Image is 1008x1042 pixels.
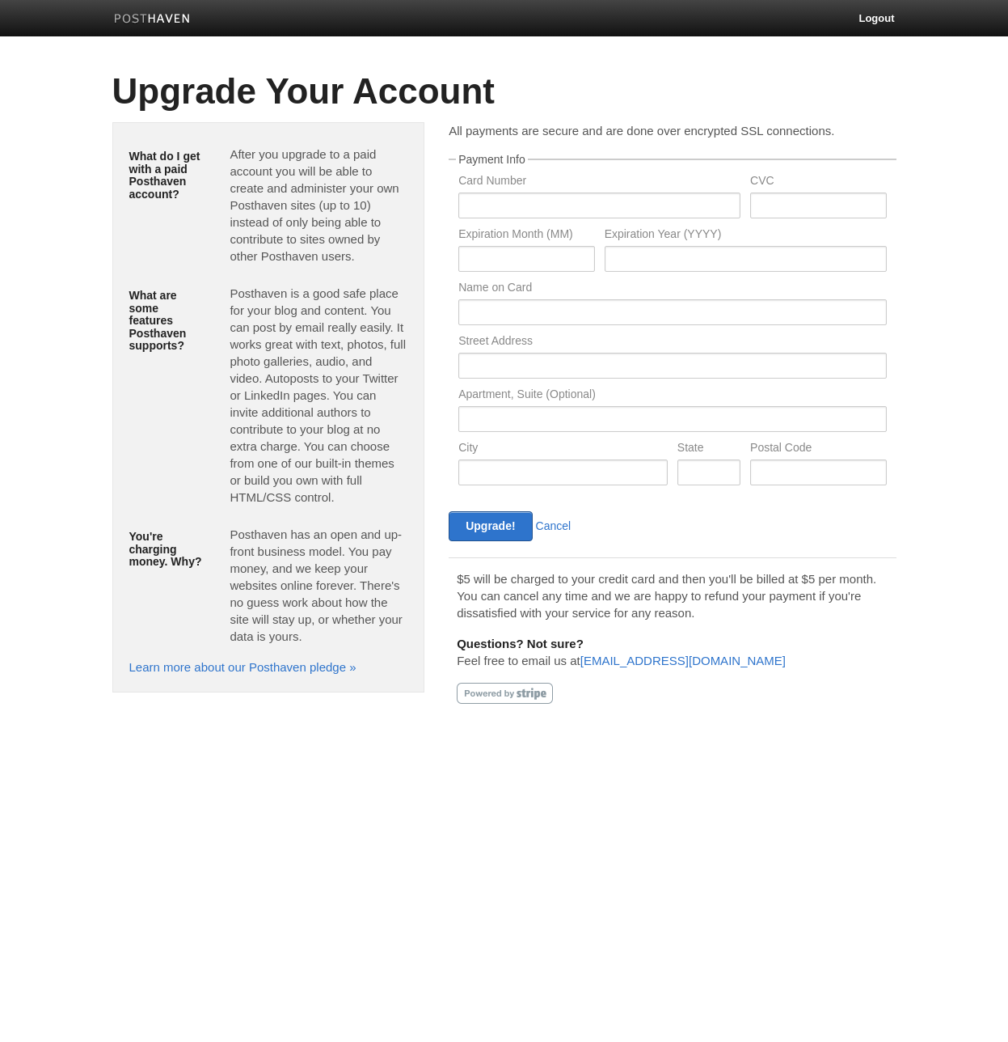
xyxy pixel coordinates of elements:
[750,175,886,190] label: CVC
[457,637,584,650] b: Questions? Not sure?
[458,282,886,297] label: Name on Card
[129,531,206,568] h5: You're charging money. Why?
[129,150,206,201] h5: What do I get with a paid Posthaven account?
[677,442,740,457] label: State
[114,14,191,26] img: Posthaven-bar
[458,175,740,190] label: Card Number
[750,442,886,457] label: Postal Code
[129,290,206,352] h5: What are some features Posthaven supports?
[605,228,887,244] label: Expiration Year (YYYY)
[536,519,571,532] a: Cancel
[230,526,407,645] p: Posthaven has an open and up-front business model. You pay money, and we keep your websites onlin...
[458,335,886,350] label: Street Address
[457,570,888,621] p: $5 will be charged to your credit card and then you'll be billed at $5 per month. You can cancel ...
[458,442,668,457] label: City
[449,511,532,541] input: Upgrade!
[458,228,594,244] label: Expiration Month (MM)
[458,388,886,404] label: Apartment, Suite (Optional)
[230,285,407,506] p: Posthaven is a good safe place for your blog and content. You can post by email really easily. It...
[456,154,528,165] legend: Payment Info
[580,654,786,667] a: [EMAIL_ADDRESS][DOMAIN_NAME]
[457,635,888,669] p: Feel free to email us at
[129,660,356,674] a: Learn more about our Posthaven pledge »
[112,72,896,111] h1: Upgrade Your Account
[449,122,896,139] p: All payments are secure and are done over encrypted SSL connections.
[230,146,407,265] p: After you upgrade to a paid account you will be able to create and administer your own Posthaven ...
